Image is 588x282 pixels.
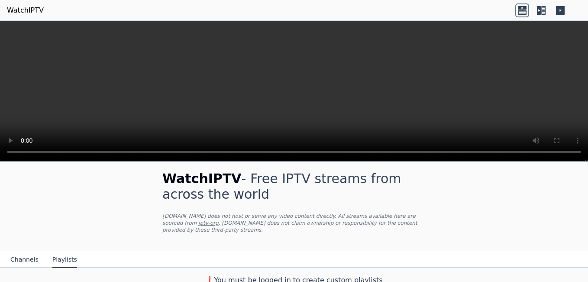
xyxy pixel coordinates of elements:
[162,213,426,233] p: [DOMAIN_NAME] does not host or serve any video content directly. All streams available here are s...
[7,5,44,16] a: WatchIPTV
[162,171,426,202] h1: - Free IPTV streams from across the world
[198,220,219,226] a: iptv-org
[162,171,242,186] span: WatchIPTV
[10,252,39,268] button: Channels
[52,252,77,268] button: Playlists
